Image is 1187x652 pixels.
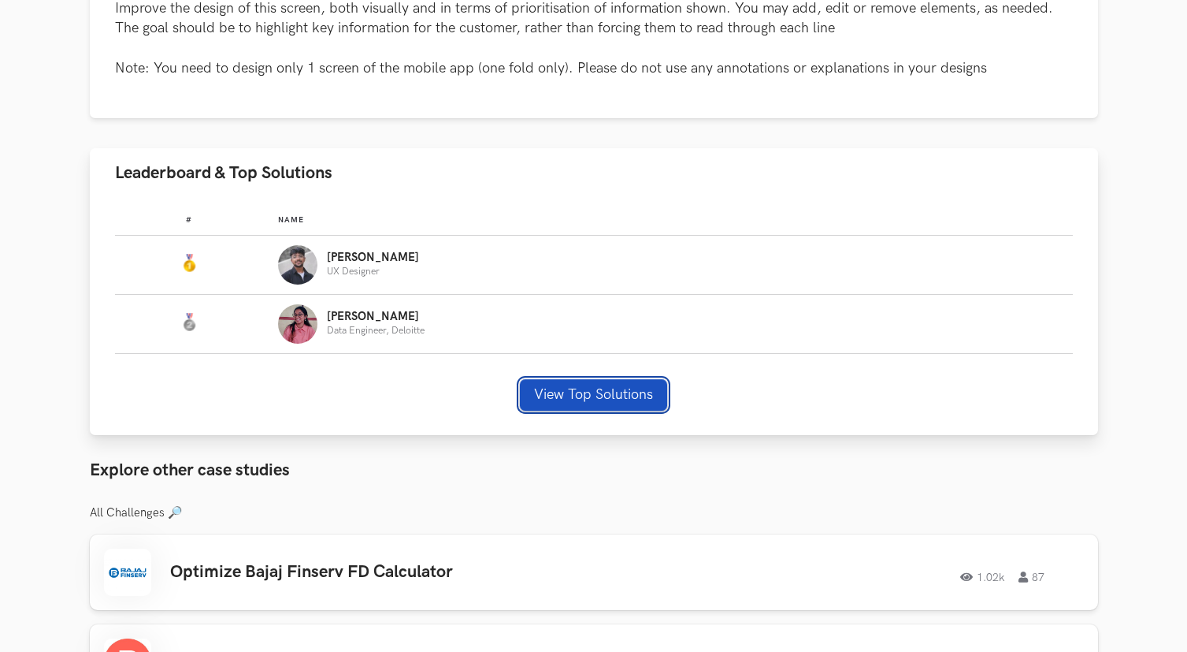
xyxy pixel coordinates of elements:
[278,304,317,344] img: Profile photo
[278,215,304,225] span: Name
[180,313,198,332] img: Silver Medal
[90,460,1098,481] h3: Explore other case studies
[180,254,198,273] img: Gold Medal
[90,535,1098,610] a: Optimize Bajaj Finserv FD Calculator1.02k87
[327,266,419,277] p: UX Designer
[115,203,1073,354] table: Leaderboard
[90,198,1098,436] div: Leaderboard & Top Solutions
[1018,572,1044,583] span: 87
[115,162,332,184] span: Leaderboard & Top Solutions
[327,326,425,336] p: Data Engineer, Deloitte
[90,506,1098,520] h3: All Challenges 🔎
[327,311,425,323] p: [PERSON_NAME]
[278,245,317,285] img: Profile photo
[90,148,1098,198] button: Leaderboard & Top Solutions
[960,572,1004,583] span: 1.02k
[520,379,667,411] button: View Top Solutions
[170,562,618,583] h3: Optimize Bajaj Finserv FD Calculator
[327,251,419,264] p: [PERSON_NAME]
[186,215,192,225] span: #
